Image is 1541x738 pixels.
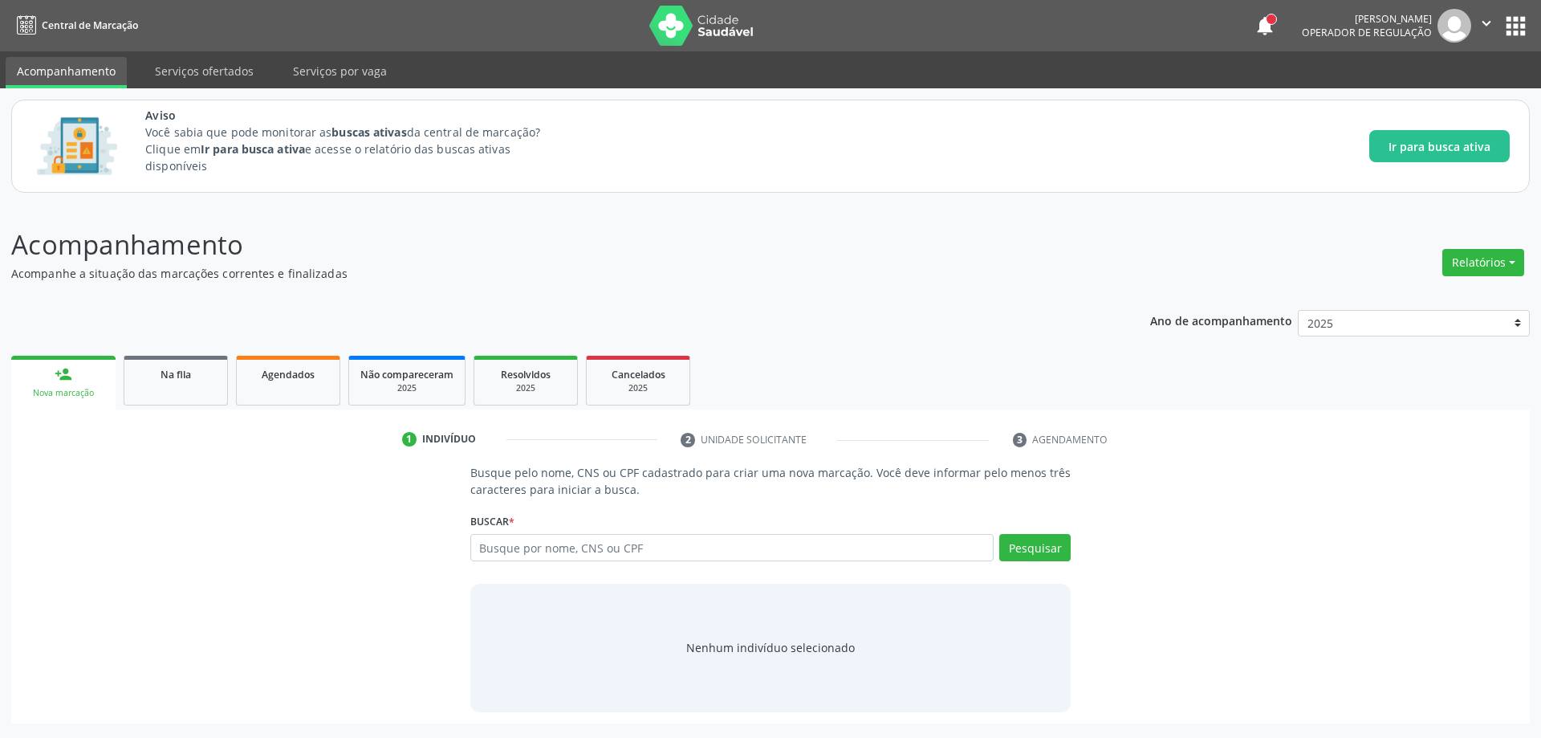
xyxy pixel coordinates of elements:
p: Acompanhe a situação das marcações correntes e finalizadas [11,265,1074,282]
strong: Ir para busca ativa [201,141,305,157]
div: Nenhum indivíduo selecionado [686,639,855,656]
p: Busque pelo nome, CNS ou CPF cadastrado para criar uma nova marcação. Você deve informar pelo men... [470,464,1071,498]
button: Pesquisar [999,534,1071,561]
button: Ir para busca ativa [1369,130,1510,162]
p: Ano de acompanhamento [1150,310,1292,330]
div: 2025 [360,382,453,394]
label: Buscar [470,509,514,534]
i:  [1478,14,1495,32]
span: Ir para busca ativa [1389,138,1490,155]
span: Não compareceram [360,368,453,381]
span: Agendados [262,368,315,381]
button:  [1471,9,1502,43]
a: Central de Marcação [11,12,138,39]
span: Cancelados [612,368,665,381]
input: Busque por nome, CNS ou CPF [470,534,994,561]
span: Na fila [161,368,191,381]
div: 2025 [598,382,678,394]
strong: buscas ativas [331,124,406,140]
p: Acompanhamento [11,225,1074,265]
span: Operador de regulação [1302,26,1432,39]
a: Serviços ofertados [144,57,265,85]
div: 1 [402,432,417,446]
div: 2025 [486,382,566,394]
button: notifications [1254,14,1276,37]
span: Aviso [145,107,570,124]
div: Nova marcação [22,387,104,399]
div: person_add [55,365,72,383]
span: Central de Marcação [42,18,138,32]
a: Serviços por vaga [282,57,398,85]
button: Relatórios [1442,249,1524,276]
div: Indivíduo [422,432,476,446]
a: Acompanhamento [6,57,127,88]
button: apps [1502,12,1530,40]
div: [PERSON_NAME] [1302,12,1432,26]
span: Resolvidos [501,368,551,381]
img: Imagem de CalloutCard [31,110,123,182]
p: Você sabia que pode monitorar as da central de marcação? Clique em e acesse o relatório das busca... [145,124,570,174]
img: img [1437,9,1471,43]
